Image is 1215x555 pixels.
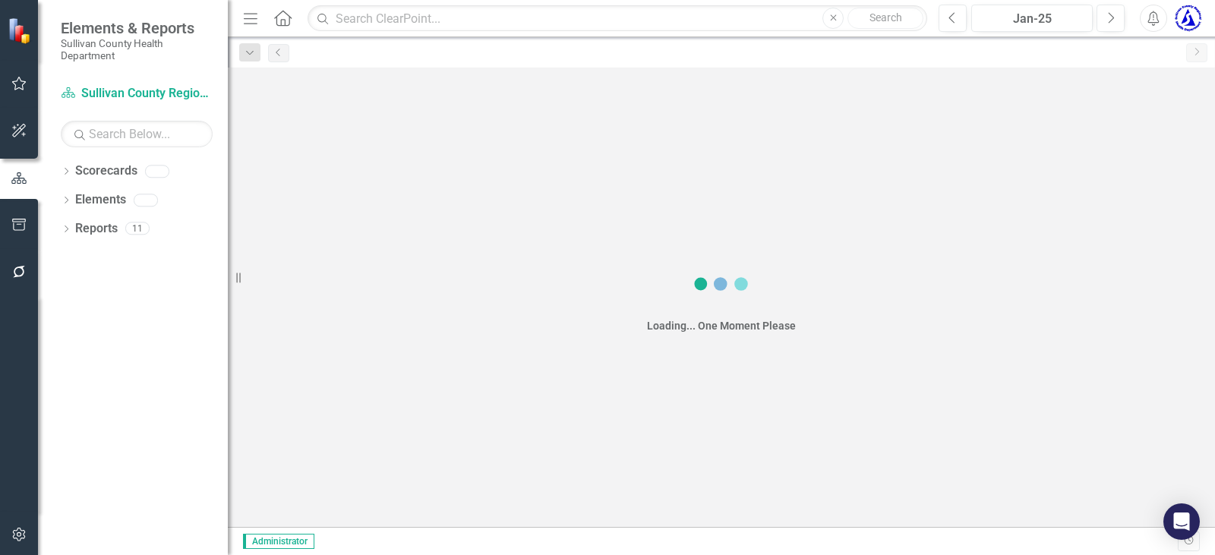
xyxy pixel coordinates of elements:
[61,85,213,102] a: Sullivan County Regional Health Department
[75,220,118,238] a: Reports
[75,191,126,209] a: Elements
[61,121,213,147] input: Search Below...
[6,16,35,45] img: ClearPoint Strategy
[647,318,796,333] div: Loading... One Moment Please
[847,8,923,29] button: Search
[61,37,213,62] small: Sullivan County Health Department
[1175,5,1202,32] img: Lynsey Gollehon
[869,11,902,24] span: Search
[1163,503,1200,540] div: Open Intercom Messenger
[61,19,213,37] span: Elements & Reports
[977,10,1087,28] div: Jan-25
[971,5,1093,32] button: Jan-25
[243,534,314,549] span: Administrator
[75,162,137,180] a: Scorecards
[125,222,150,235] div: 11
[308,5,927,32] input: Search ClearPoint...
